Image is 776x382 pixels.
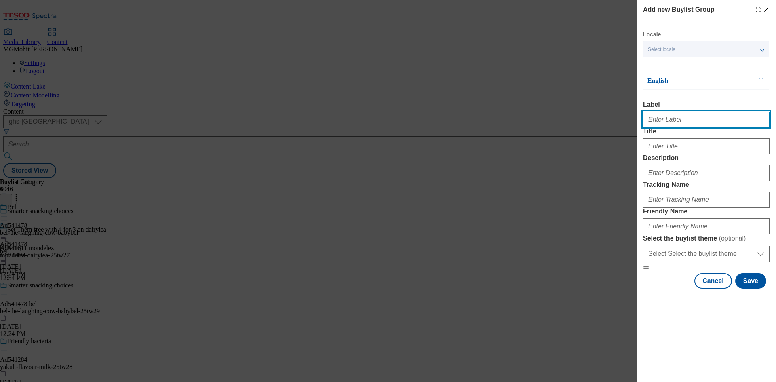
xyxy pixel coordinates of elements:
[643,112,770,128] input: Enter Label
[643,101,770,108] label: Label
[719,235,746,242] span: ( optional )
[648,46,675,53] span: Select locale
[643,32,661,37] label: Locale
[643,234,770,243] label: Select the buylist theme
[643,128,770,135] label: Title
[643,165,770,181] input: Enter Description
[643,41,769,57] button: Select locale
[694,273,732,289] button: Cancel
[643,218,770,234] input: Enter Friendly Name
[643,192,770,208] input: Enter Tracking Name
[647,77,732,85] p: English
[643,181,770,188] label: Tracking Name
[643,5,715,15] h4: Add new Buylist Group
[643,154,770,162] label: Description
[643,208,770,215] label: Friendly Name
[735,273,766,289] button: Save
[643,138,770,154] input: Enter Title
